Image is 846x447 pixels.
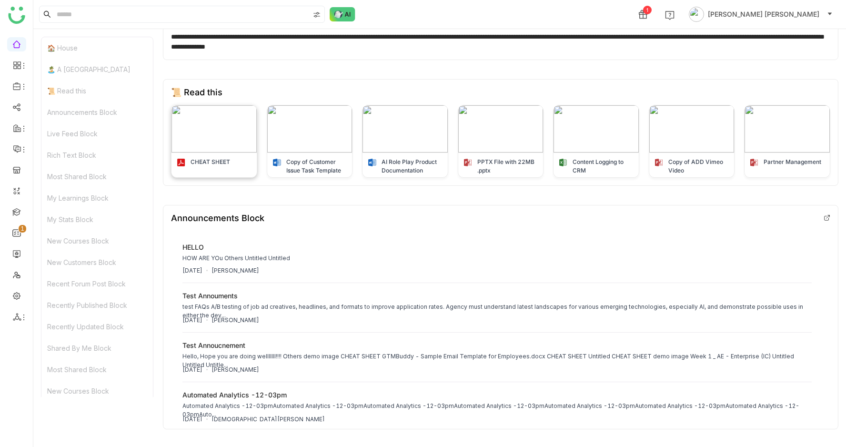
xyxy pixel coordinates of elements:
div: [PERSON_NAME] [211,366,259,374]
div: [DATE] [182,266,202,275]
img: logo [8,7,25,24]
img: pptx.svg [463,158,473,167]
div: Test annoucnement [182,340,245,350]
img: search-type.svg [313,11,321,19]
div: Recently Updated Block [41,316,153,337]
div: [DATE] [182,415,202,424]
div: Shared By Me Block [41,337,153,359]
img: 6851037a117bb35ac9bf7a64 [458,105,544,152]
div: CHEAT SHEET [191,158,230,166]
div: Most Shared Block [41,359,153,380]
div: Recent Forum Post Block [41,273,153,295]
div: 1 [643,6,652,14]
div: Live Feed Block [41,123,153,144]
div: [DATE] [182,316,202,325]
div: HOW ARE YOu Others Untitled Untitled [182,254,290,263]
div: HELLO [182,242,204,252]
nz-badge-sup: 1 [19,225,26,233]
div: 🏝️ A [GEOGRAPHIC_DATA] [41,59,153,80]
img: xlsx.svg [558,158,568,167]
div: 📜 Read this [41,80,153,102]
div: Recently Published Block [41,295,153,316]
img: help.svg [665,10,675,20]
div: New Courses Block [41,380,153,402]
div: New Courses Block [41,230,153,252]
div: Announcements Block [41,102,153,123]
div: [PERSON_NAME] [211,266,259,275]
img: 68510380117bb35ac9bf7a6f [745,105,830,152]
div: My Stats Block [41,209,153,230]
img: ask-buddy-normal.svg [330,7,355,21]
div: AI Role Play Product Documentation [382,158,443,175]
div: Automated Analytics -12-03pmAutomated Analytics -12-03pmAutomated Analytics -12-03pmAutomated Ana... [182,402,812,419]
div: PPTX File with 22MB .pptx [477,158,539,175]
div: Content Logging to CRM [573,158,634,175]
img: 6851035a117bb35ac9bf7a3b [649,105,735,152]
div: Partner Management [764,158,821,166]
div: [DATE] [182,366,202,374]
div: [DEMOGRAPHIC_DATA][PERSON_NAME] [211,415,325,424]
div: 🏠 House [41,37,153,59]
img: pptx.svg [654,158,664,167]
p: 1 [20,224,24,234]
div: [PERSON_NAME] [211,316,259,325]
div: Hello, Hope you are doing welllllll!!!! Others demo image CHEAT SHEET GTMBuddy - Sample Email Tem... [182,352,812,369]
img: 68510371117bb35ac9bf7a5c [363,105,448,152]
div: My Learnings Block [41,187,153,209]
div: Announcements Block [171,213,264,223]
img: pptx.svg [749,158,759,167]
img: docx.svg [272,158,282,167]
div: 📜 Read this [171,87,222,97]
img: 68510350117bb35ac9bf7a2a [171,105,257,152]
img: avatar [689,7,704,22]
div: New Customers Block [41,252,153,273]
div: Copy of ADD Vimeo Video [668,158,730,175]
img: 6851036a117bb35ac9bf7a53 [267,105,352,152]
img: pdf.svg [176,158,186,167]
img: 68510355117bb35ac9bf7a32 [554,105,639,152]
img: docx.svg [367,158,377,167]
div: Automated Analytics -12-03pm [182,390,287,400]
div: test annouments [182,291,238,301]
button: [PERSON_NAME] [PERSON_NAME] [687,7,835,22]
span: [PERSON_NAME] [PERSON_NAME] [708,9,819,20]
div: Copy of Customer Issue Task Template [286,158,348,175]
div: Most Shared Block [41,166,153,187]
div: test FAQs A/B testing of job ad creatives, headlines, and formats to improve application rates. A... [182,303,812,320]
div: Rich Text Block [41,144,153,166]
